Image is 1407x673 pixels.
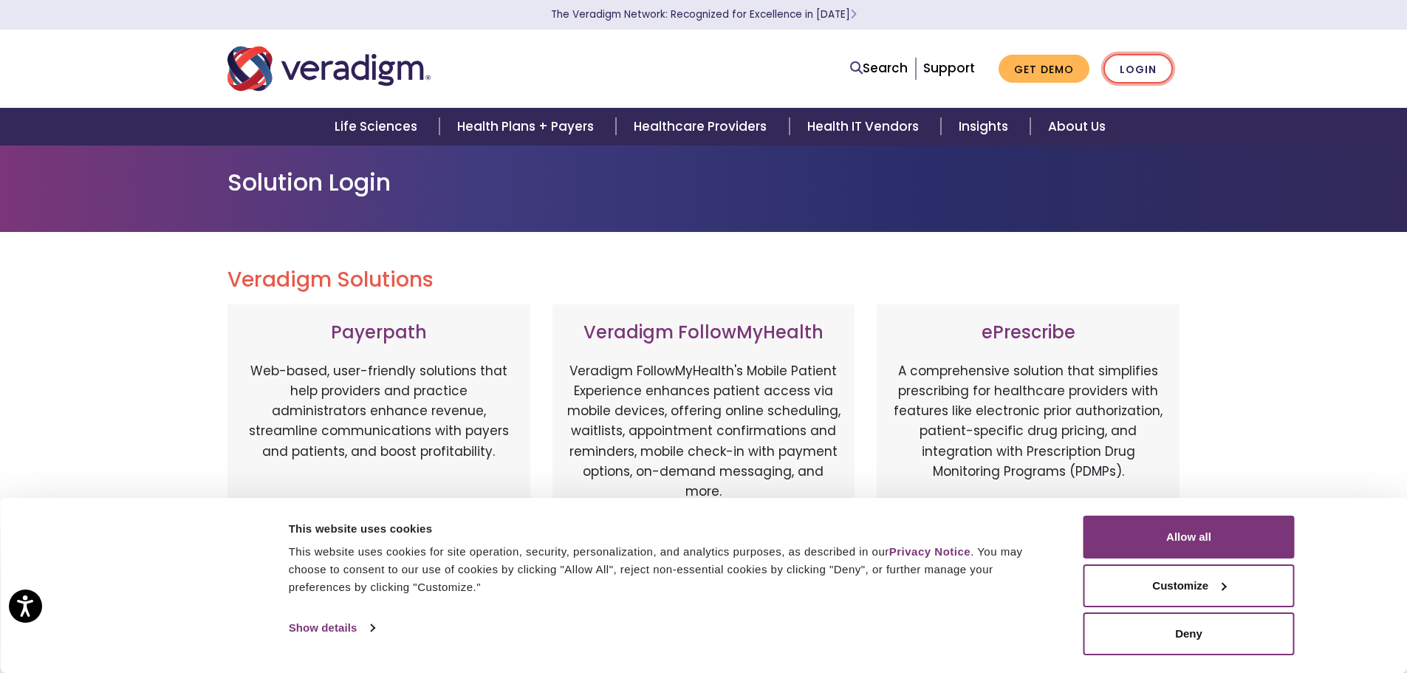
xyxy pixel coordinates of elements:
a: Login [1103,54,1173,84]
img: Veradigm logo [227,44,431,93]
a: About Us [1030,108,1123,146]
div: This website uses cookies [289,520,1050,538]
button: Allow all [1084,516,1295,558]
h2: Veradigm Solutions [227,267,1180,293]
a: Get Demo [999,55,1089,83]
a: Healthcare Providers [616,108,789,146]
p: Veradigm FollowMyHealth's Mobile Patient Experience enhances patient access via mobile devices, o... [567,361,841,502]
a: Privacy Notice [889,545,970,558]
button: Deny [1084,612,1295,655]
a: Show details [289,617,374,639]
p: Web-based, user-friendly solutions that help providers and practice administrators enhance revenu... [242,361,516,516]
span: Learn More [850,7,857,21]
p: A comprehensive solution that simplifies prescribing for healthcare providers with features like ... [891,361,1165,516]
a: Insights [941,108,1030,146]
div: This website uses cookies for site operation, security, personalization, and analytics purposes, ... [289,543,1050,596]
a: Search [850,58,908,78]
a: Life Sciences [317,108,439,146]
a: The Veradigm Network: Recognized for Excellence in [DATE]Learn More [551,7,857,21]
h3: Payerpath [242,322,516,344]
a: Support [923,59,975,77]
h3: Veradigm FollowMyHealth [567,322,841,344]
h3: ePrescribe [891,322,1165,344]
a: Health IT Vendors [790,108,941,146]
a: Health Plans + Payers [439,108,616,146]
h1: Solution Login [227,168,1180,197]
button: Customize [1084,564,1295,607]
